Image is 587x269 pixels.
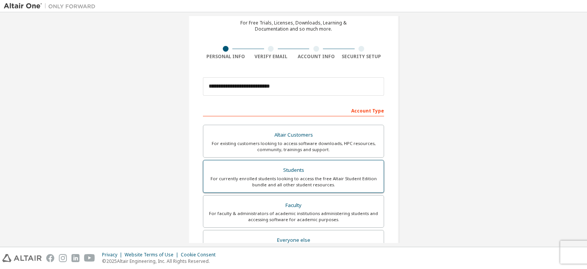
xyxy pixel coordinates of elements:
[102,252,125,258] div: Privacy
[208,210,379,223] div: For faculty & administrators of academic institutions administering students and accessing softwa...
[84,254,95,262] img: youtube.svg
[102,258,220,264] p: © 2025 Altair Engineering, Inc. All Rights Reserved.
[208,130,379,140] div: Altair Customers
[208,200,379,211] div: Faculty
[125,252,181,258] div: Website Terms of Use
[240,20,347,32] div: For Free Trials, Licenses, Downloads, Learning & Documentation and so much more.
[203,104,384,116] div: Account Type
[339,54,384,60] div: Security Setup
[59,254,67,262] img: instagram.svg
[293,54,339,60] div: Account Info
[208,165,379,176] div: Students
[208,140,379,153] div: For existing customers looking to access software downloads, HPC resources, community, trainings ...
[46,254,54,262] img: facebook.svg
[208,176,379,188] div: For currently enrolled students looking to access the free Altair Student Edition bundle and all ...
[203,54,248,60] div: Personal Info
[71,254,79,262] img: linkedin.svg
[181,252,220,258] div: Cookie Consent
[248,54,294,60] div: Verify Email
[2,254,42,262] img: altair_logo.svg
[4,2,99,10] img: Altair One
[208,235,379,246] div: Everyone else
